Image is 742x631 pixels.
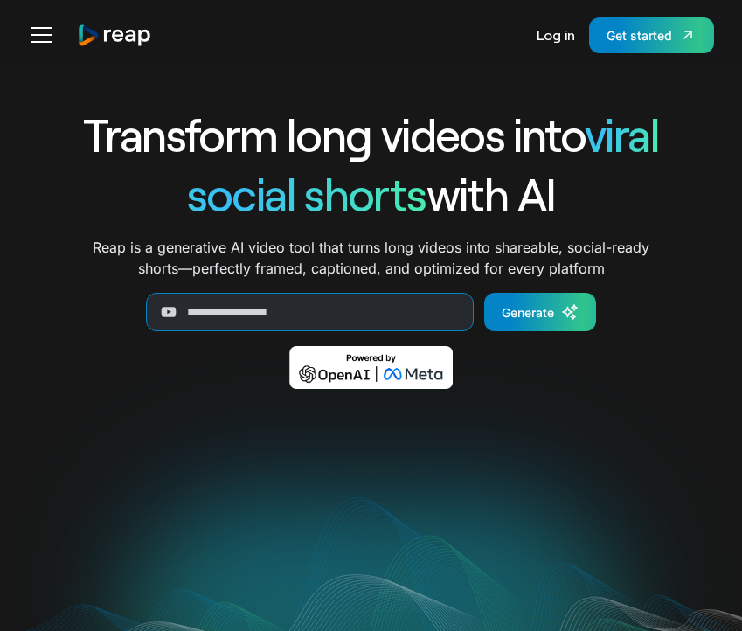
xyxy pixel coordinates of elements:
a: Generate [484,293,596,331]
a: Log in [537,14,575,56]
img: reap logo [77,24,152,47]
form: Generate Form [37,293,704,331]
div: menu [28,14,63,56]
div: Get started [607,26,672,45]
span: social shorts [187,166,426,221]
p: Reap is a generative AI video tool that turns long videos into shareable, social-ready shorts—per... [93,237,649,279]
span: viral [585,107,659,162]
img: Powered by OpenAI & Meta [289,346,453,389]
h1: Transform long videos into [37,105,704,164]
h1: with AI [37,164,704,224]
div: Generate [502,303,554,322]
a: Get started [589,17,714,53]
a: home [77,24,152,47]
